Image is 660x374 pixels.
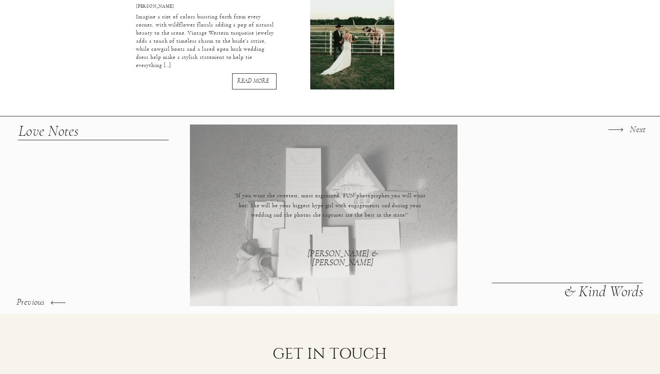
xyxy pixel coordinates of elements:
h3: [PERSON_NAME] & [PERSON_NAME] [299,249,387,260]
a: READ MORE [237,78,279,86]
h3: & Kind Words [551,284,643,311]
a: Next [627,125,646,136]
h3: Love Notes [18,124,123,138]
p: "If you want the sweetest, most organized, FUN photographer,you will want her! She will be your b... [229,191,431,218]
h2: Get in Touch [210,346,450,370]
p: Imagine a riot of colors bursting forth from every corner, with wildflower florals adding a pop o... [136,13,277,65]
a: Previous [17,298,47,308]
